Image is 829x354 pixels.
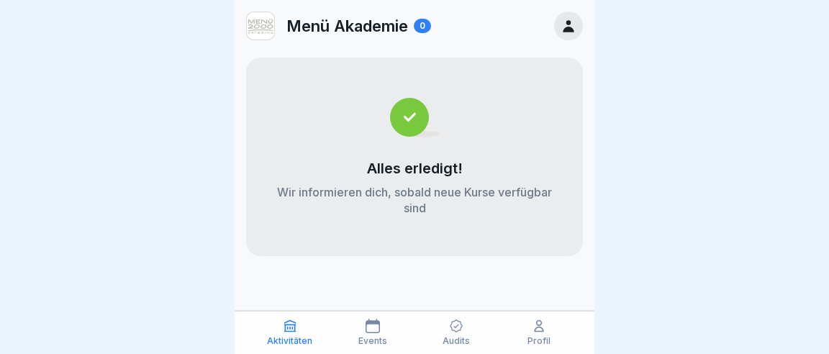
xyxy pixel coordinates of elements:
[247,12,274,40] img: v3gslzn6hrr8yse5yrk8o2yg.png
[286,17,408,35] p: Menü Akademie
[267,336,312,346] p: Aktivitäten
[527,336,551,346] p: Profil
[367,160,463,177] p: Alles erledigt!
[443,336,470,346] p: Audits
[358,336,387,346] p: Events
[390,98,440,137] img: completed.svg
[275,184,554,216] p: Wir informieren dich, sobald neue Kurse verfügbar sind
[414,19,431,33] div: 0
